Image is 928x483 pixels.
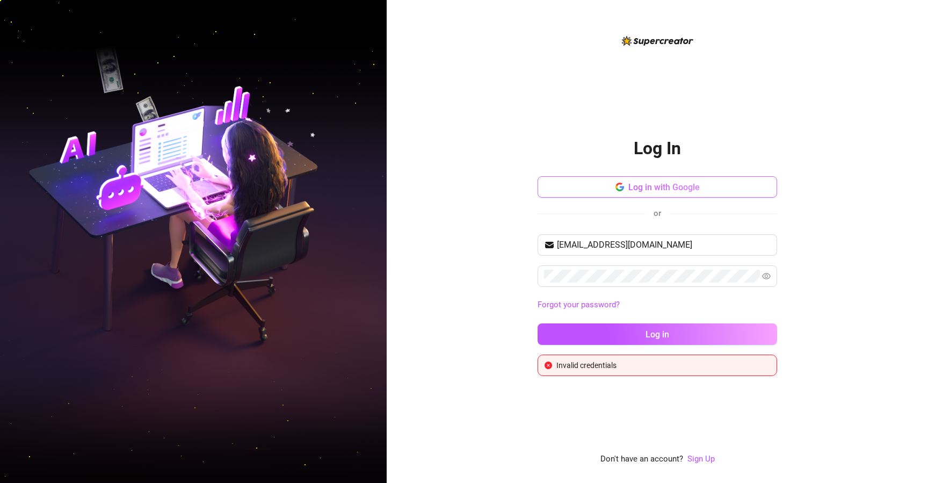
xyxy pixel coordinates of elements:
[556,359,770,371] div: Invalid credentials
[654,208,661,218] span: or
[545,362,552,369] span: close-circle
[762,272,771,280] span: eye
[538,176,777,198] button: Log in with Google
[634,138,681,160] h2: Log In
[538,323,777,345] button: Log in
[538,300,620,309] a: Forgot your password?
[646,329,669,340] span: Log in
[557,239,771,251] input: Your email
[687,453,715,466] a: Sign Up
[687,454,715,464] a: Sign Up
[622,36,693,46] img: logo-BBDzfeDw.svg
[538,299,777,312] a: Forgot your password?
[628,182,700,192] span: Log in with Google
[600,453,683,466] span: Don't have an account?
